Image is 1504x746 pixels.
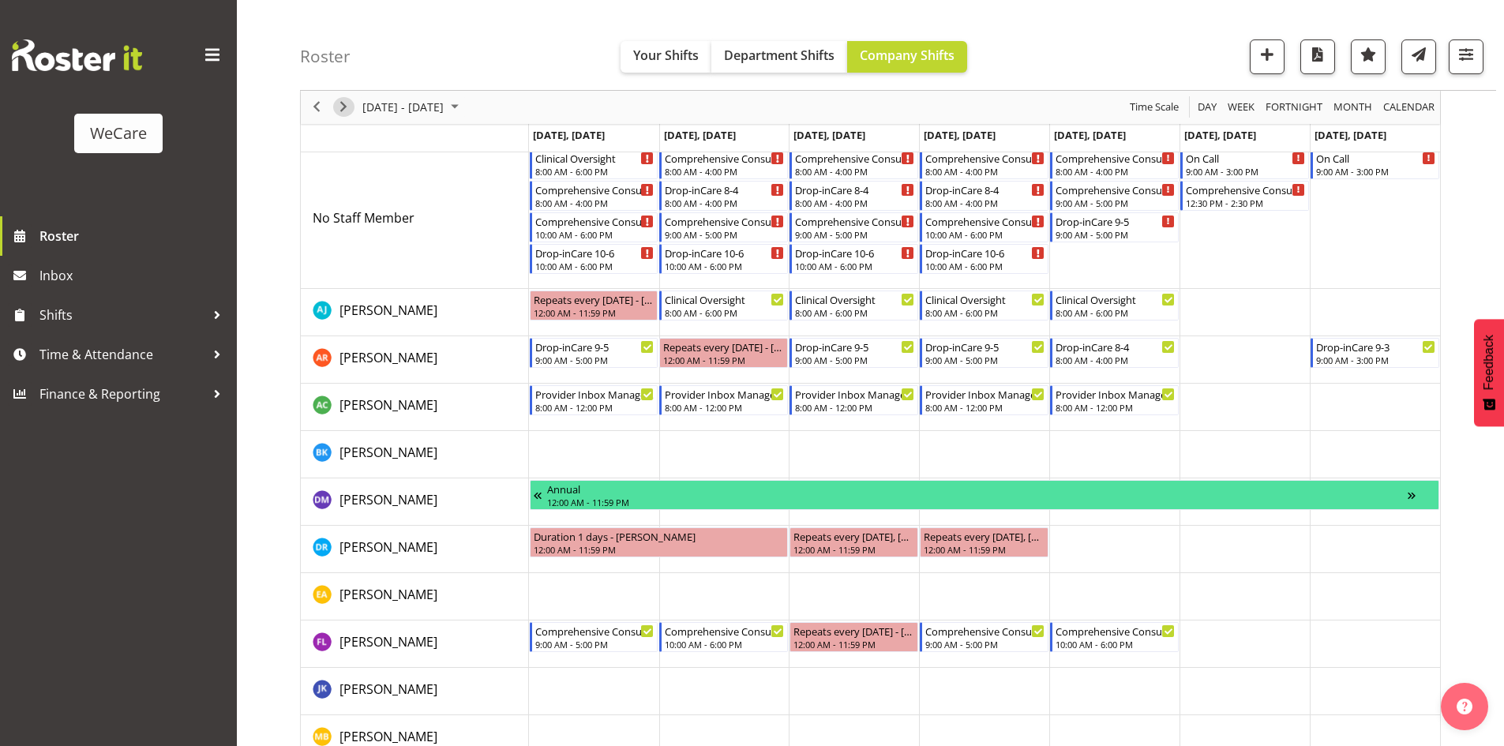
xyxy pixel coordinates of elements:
div: 9:00 AM - 5:00 PM [795,228,914,241]
a: [PERSON_NAME] [339,585,437,604]
td: Andrew Casburn resource [301,384,529,431]
img: help-xxl-2.png [1457,699,1472,714]
div: Comprehensive Consult 8-4 [925,150,1045,166]
span: [PERSON_NAME] [339,586,437,603]
div: Comprehensive Consult 9-5 [925,623,1045,639]
div: No Staff Member"s event - Comprehensive Consult 8-4 Begin From Tuesday, October 7, 2025 at 8:00:0... [659,149,788,179]
div: Drop-inCare 10-6 [925,245,1045,261]
div: Comprehensive Consult 9-5 [665,213,784,229]
span: [PERSON_NAME] [339,728,437,745]
div: 12:00 AM - 11:59 PM [663,354,784,366]
div: 8:00 AM - 6:00 PM [925,306,1045,319]
div: No Staff Member"s event - Comprehensive Consult Begin From Saturday, October 11, 2025 at 12:30:00... [1180,181,1309,211]
div: 8:00 AM - 12:00 PM [795,401,914,414]
div: Felize Lacson"s event - Comprehensive Consult 10-6 Begin From Friday, October 10, 2025 at 10:00:0... [1050,622,1179,652]
a: [PERSON_NAME] [339,632,437,651]
span: Company Shifts [860,47,955,64]
a: [PERSON_NAME] [339,443,437,462]
button: Send a list of all shifts for the selected filtered period to all rostered employees. [1401,39,1436,74]
a: [PERSON_NAME] [339,727,437,746]
div: AJ Jones"s event - Clinical Oversight Begin From Thursday, October 9, 2025 at 8:00:00 AM GMT+13:0... [920,291,1048,321]
button: Next [333,98,354,118]
span: [PERSON_NAME] [339,349,437,366]
div: October 06 - 12, 2025 [357,91,468,124]
div: Provider Inbox Management [1056,386,1175,402]
div: 8:00 AM - 12:00 PM [1056,401,1175,414]
div: Andrew Casburn"s event - Provider Inbox Management Begin From Thursday, October 9, 2025 at 8:00:0... [920,385,1048,415]
div: 12:00 AM - 11:59 PM [534,306,654,319]
button: Timeline Month [1331,98,1375,118]
div: Andrew Casburn"s event - Provider Inbox Management Begin From Monday, October 6, 2025 at 8:00:00 ... [530,385,658,415]
div: Drop-inCare 9-5 [795,339,914,354]
span: Your Shifts [633,47,699,64]
div: Andrea Ramirez"s event - Drop-inCare 9-5 Begin From Monday, October 6, 2025 at 9:00:00 AM GMT+13:... [530,338,658,368]
div: 10:00 AM - 6:00 PM [925,228,1045,241]
div: AJ Jones"s event - Clinical Oversight Begin From Wednesday, October 8, 2025 at 8:00:00 AM GMT+13:... [790,291,918,321]
a: [PERSON_NAME] [339,395,437,414]
a: [PERSON_NAME] [339,538,437,557]
div: AJ Jones"s event - Repeats every monday - AJ Jones Begin From Monday, October 6, 2025 at 12:00:00... [530,291,658,321]
span: [DATE] - [DATE] [361,98,445,118]
div: Repeats every [DATE], [DATE] - [PERSON_NAME] [924,528,1045,544]
div: No Staff Member"s event - Comprehensive Consult 8-4 Begin From Friday, October 10, 2025 at 8:00:0... [1050,149,1179,179]
div: No Staff Member"s event - Comprehensive Consult 8-4 Begin From Monday, October 6, 2025 at 8:00:00... [530,181,658,211]
div: Deepti Raturi"s event - Repeats every wednesday, thursday - Deepti Raturi Begin From Wednesday, O... [790,527,918,557]
div: 8:00 AM - 6:00 PM [535,165,654,178]
div: Repeats every [DATE] - [PERSON_NAME] [534,291,654,307]
span: [DATE], [DATE] [793,128,865,142]
div: 12:30 PM - 2:30 PM [1186,197,1305,209]
div: 8:00 AM - 4:00 PM [665,165,784,178]
div: 9:00 AM - 5:00 PM [1056,197,1175,209]
div: AJ Jones"s event - Clinical Oversight Begin From Friday, October 10, 2025 at 8:00:00 AM GMT+13:00... [1050,291,1179,321]
span: [DATE], [DATE] [924,128,996,142]
div: Clinical Oversight [795,291,914,307]
a: No Staff Member [313,208,414,227]
div: Provider Inbox Management [665,386,784,402]
div: 9:00 AM - 5:00 PM [1056,228,1175,241]
span: Finance & Reporting [39,382,205,406]
div: 9:00 AM - 5:00 PM [925,638,1045,650]
span: Shifts [39,303,205,327]
div: Comprehensive Consult [1186,182,1305,197]
td: Felize Lacson resource [301,620,529,668]
div: Andrea Ramirez"s event - Drop-inCare 8-4 Begin From Friday, October 10, 2025 at 8:00:00 AM GMT+13... [1050,338,1179,368]
button: October 2025 [360,98,466,118]
td: AJ Jones resource [301,289,529,336]
div: No Staff Member"s event - Comprehensive Consult 9-5 Begin From Tuesday, October 7, 2025 at 9:00:0... [659,212,788,242]
div: 10:00 AM - 6:00 PM [925,260,1045,272]
div: 9:00 AM - 3:00 PM [1186,165,1305,178]
div: Comprehensive Consult 10-6 [535,213,654,229]
span: [DATE], [DATE] [1315,128,1386,142]
td: Andrea Ramirez resource [301,336,529,384]
div: No Staff Member"s event - Drop-inCare 10-6 Begin From Wednesday, October 8, 2025 at 10:00:00 AM G... [790,244,918,274]
div: No Staff Member"s event - Drop-inCare 8-4 Begin From Thursday, October 9, 2025 at 8:00:00 AM GMT+... [920,181,1048,211]
span: [PERSON_NAME] [339,491,437,508]
td: Brian Ko resource [301,431,529,478]
div: 8:00 AM - 4:00 PM [665,197,784,209]
div: 8:00 AM - 12:00 PM [665,401,784,414]
div: Comprehensive Consult 8-4 [1056,150,1175,166]
div: No Staff Member"s event - Comprehensive Consult 10-6 Begin From Thursday, October 9, 2025 at 10:0... [920,212,1048,242]
div: 8:00 AM - 4:00 PM [535,197,654,209]
div: 12:00 AM - 11:59 PM [793,638,914,650]
span: Roster [39,224,229,248]
div: 9:00 AM - 5:00 PM [665,228,784,241]
div: 10:00 AM - 6:00 PM [665,260,784,272]
div: Drop-inCare 8-4 [795,182,914,197]
div: No Staff Member"s event - Comprehensive Consult 10-6 Begin From Monday, October 6, 2025 at 10:00:... [530,212,658,242]
span: Month [1332,98,1374,118]
button: Previous [306,98,328,118]
div: Andrea Ramirez"s event - Drop-inCare 9-5 Begin From Thursday, October 9, 2025 at 9:00:00 AM GMT+1... [920,338,1048,368]
div: Drop-inCare 10-6 [795,245,914,261]
div: Comprehensive Consult 9-5 [1056,182,1175,197]
div: previous period [303,91,330,124]
a: [PERSON_NAME] [339,301,437,320]
button: Add a new shift [1250,39,1285,74]
span: [DATE], [DATE] [533,128,605,142]
div: 10:00 AM - 6:00 PM [665,638,784,650]
td: John Ko resource [301,668,529,715]
div: 8:00 AM - 12:00 PM [535,401,654,414]
button: Department Shifts [711,41,847,73]
div: 12:00 AM - 11:59 PM [793,543,914,556]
